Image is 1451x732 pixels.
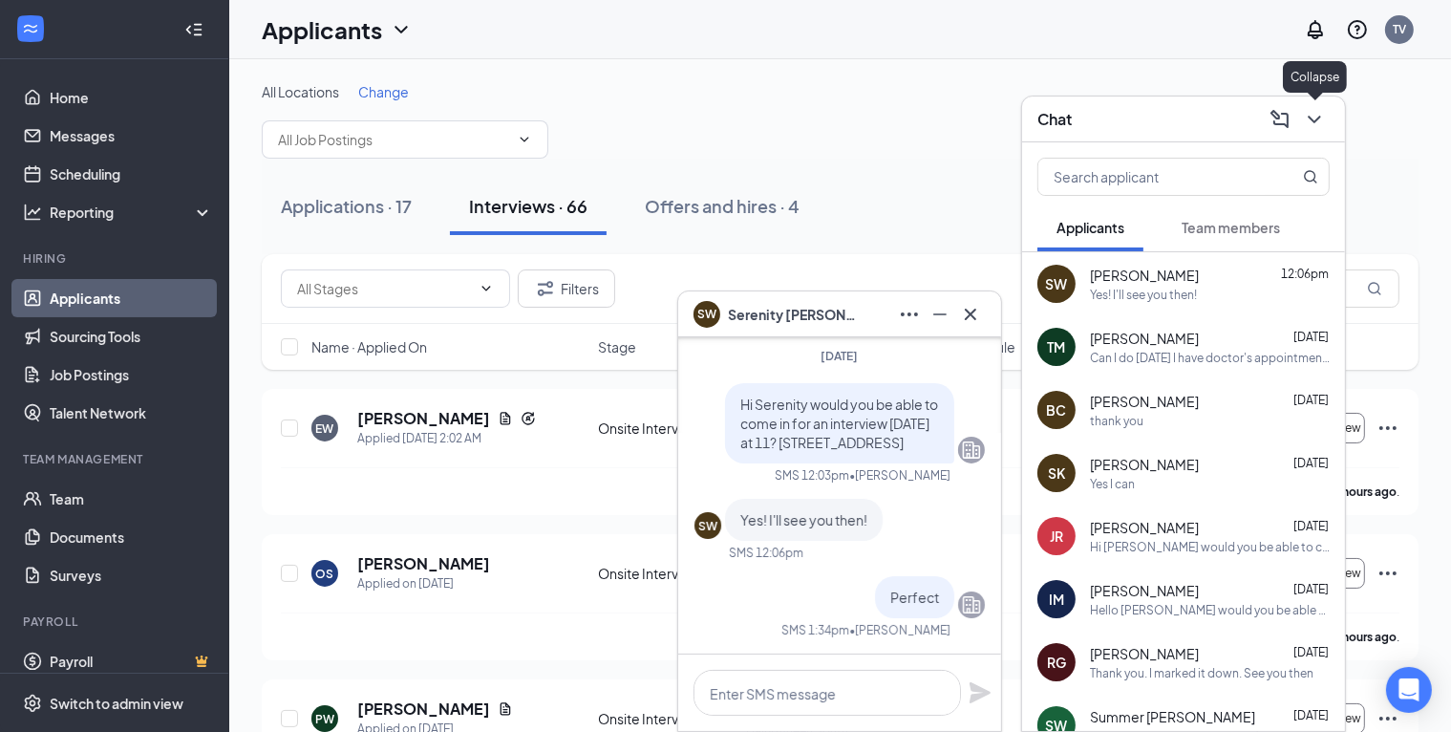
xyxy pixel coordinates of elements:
svg: Minimize [928,303,951,326]
span: Team members [1182,219,1280,236]
div: Yes I can [1090,476,1135,492]
h5: [PERSON_NAME] [357,553,490,574]
svg: Cross [959,303,982,326]
div: Hello [PERSON_NAME] would you be able to come in for an interview [DATE] at 10:30 at [STREET_ADDR... [1090,602,1330,618]
div: Reporting [50,203,214,222]
div: Open Intercom Messenger [1386,667,1432,713]
input: Search applicant [1038,159,1265,195]
div: Team Management [23,451,209,467]
span: [DATE] [1293,330,1329,344]
b: 12 hours ago [1327,484,1397,499]
span: [DATE] [1293,393,1329,407]
div: Onsite Interview [598,709,736,728]
span: [PERSON_NAME] [1090,644,1199,663]
span: Name · Applied On [311,337,427,356]
a: Job Postings [50,355,213,394]
span: [DATE] [1293,456,1329,470]
div: OS [316,566,334,582]
svg: Ellipses [1376,707,1399,730]
input: All Stages [297,278,471,299]
svg: Notifications [1304,18,1327,41]
svg: ChevronDown [390,18,413,41]
div: RG [1047,653,1066,672]
div: BC [1047,400,1067,420]
span: [DATE] [822,349,859,363]
div: Applied on [DATE] [357,574,490,593]
button: Filter Filters [518,269,615,308]
svg: Ellipses [1376,562,1399,585]
button: Cross [955,299,986,330]
a: Sourcing Tools [50,317,213,355]
span: [DATE] [1293,582,1329,596]
div: Switch to admin view [50,694,183,713]
svg: WorkstreamLogo [21,19,40,38]
b: 19 hours ago [1327,630,1397,644]
span: [PERSON_NAME] [1090,581,1199,600]
svg: ComposeMessage [1269,108,1291,131]
div: Offers and hires · 4 [645,194,800,218]
span: Summer [PERSON_NAME] [1090,707,1255,726]
div: Onsite Interview [598,564,736,583]
span: Yes! I'll see you then! [740,511,867,528]
div: Thank you. I marked it down. See you then [1090,665,1313,681]
div: Collapse [1283,61,1347,93]
a: PayrollCrown [50,642,213,680]
svg: MagnifyingGlass [1303,169,1318,184]
svg: ChevronDown [1303,108,1326,131]
div: Hiring [23,250,209,267]
svg: Plane [969,681,992,704]
h3: Chat [1037,109,1072,130]
svg: Analysis [23,203,42,222]
svg: MagnifyingGlass [1367,281,1382,296]
div: IM [1049,590,1064,609]
svg: QuestionInfo [1346,18,1369,41]
span: [DATE] [1293,708,1329,722]
div: PW [315,711,334,727]
span: Change [358,83,409,100]
span: Hi Serenity would you be able to come in for an interview [DATE] at 11? [STREET_ADDRESS] [740,396,938,451]
button: ChevronDown [1299,104,1330,135]
a: Scheduling [50,155,213,193]
a: Team [50,480,213,518]
a: Home [50,78,213,117]
button: ComposeMessage [1265,104,1295,135]
span: [DATE] [1293,645,1329,659]
svg: ChevronDown [479,281,494,296]
div: Yes! I'll see you then! [1090,287,1197,303]
svg: Reapply [521,411,536,426]
div: SMS 12:03pm [775,467,849,484]
svg: ChevronDown [517,132,532,147]
div: SK [1048,463,1065,483]
span: • [PERSON_NAME] [849,467,950,484]
input: All Job Postings [278,129,509,150]
a: Applicants [50,279,213,317]
span: Perfect [890,589,939,606]
span: [PERSON_NAME] [1090,518,1199,537]
div: Hi [PERSON_NAME] would you be able to come in for an interview [DATE] 10:45 at [STREET_ADDRESS]? [1090,539,1330,555]
div: thank you [1090,413,1143,429]
svg: Company [960,593,983,616]
div: EW [316,420,334,437]
a: Documents [50,518,213,556]
svg: Ellipses [898,303,921,326]
div: SMS 1:34pm [781,622,849,638]
h1: Applicants [262,13,382,46]
span: Applicants [1056,219,1124,236]
span: [PERSON_NAME] [1090,455,1199,474]
div: Onsite Interview [598,419,736,438]
svg: Settings [23,694,42,713]
svg: Document [498,701,513,717]
span: [PERSON_NAME] [1090,392,1199,411]
div: Payroll [23,614,209,630]
span: [PERSON_NAME] [1090,329,1199,348]
a: Talent Network [50,394,213,432]
svg: Ellipses [1376,417,1399,440]
div: TM [1048,337,1066,356]
div: TV [1393,21,1406,37]
div: JR [1050,527,1063,546]
span: • [PERSON_NAME] [849,622,950,638]
span: Stage [598,337,636,356]
svg: Document [498,411,513,426]
span: [PERSON_NAME] [1090,266,1199,285]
